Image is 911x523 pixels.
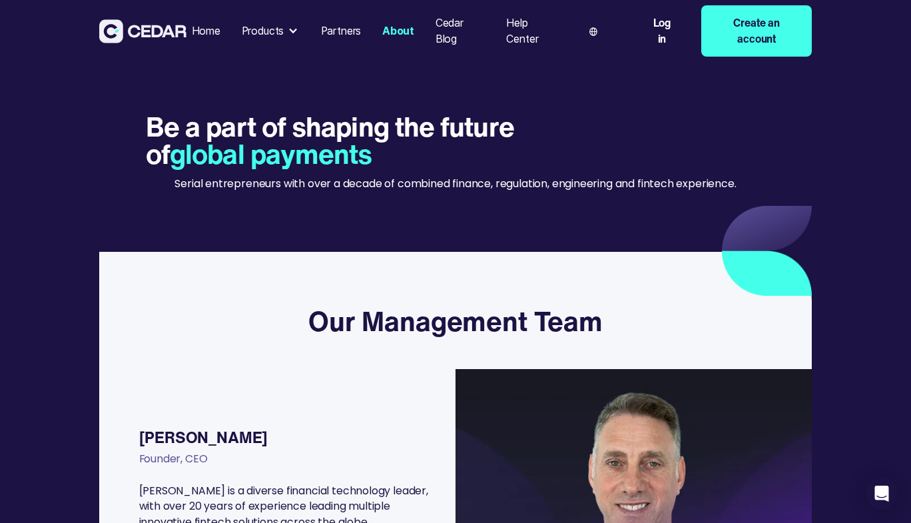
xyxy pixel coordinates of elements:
[501,9,565,54] a: Help Center
[382,23,414,39] div: About
[321,23,362,39] div: Partners
[174,176,736,192] p: Serial entrepreneurs with over a decade of combined finance, regulation, engineering and fintech ...
[635,5,689,57] a: Log in
[139,451,430,483] div: Founder, CEO
[430,9,491,54] a: Cedar Blog
[242,23,284,39] div: Products
[648,15,675,47] div: Log in
[506,15,560,47] div: Help Center
[866,478,898,510] div: Open Intercom Messenger
[170,133,372,174] span: global payments
[316,17,366,46] a: Partners
[377,17,420,46] a: About
[146,113,517,167] h1: Be a part of shaping the future of
[701,5,811,57] a: Create an account
[139,424,430,451] div: [PERSON_NAME]
[236,18,305,45] div: Products
[192,23,220,39] div: Home
[436,15,485,47] div: Cedar Blog
[186,17,226,46] a: Home
[308,304,603,337] h3: Our Management Team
